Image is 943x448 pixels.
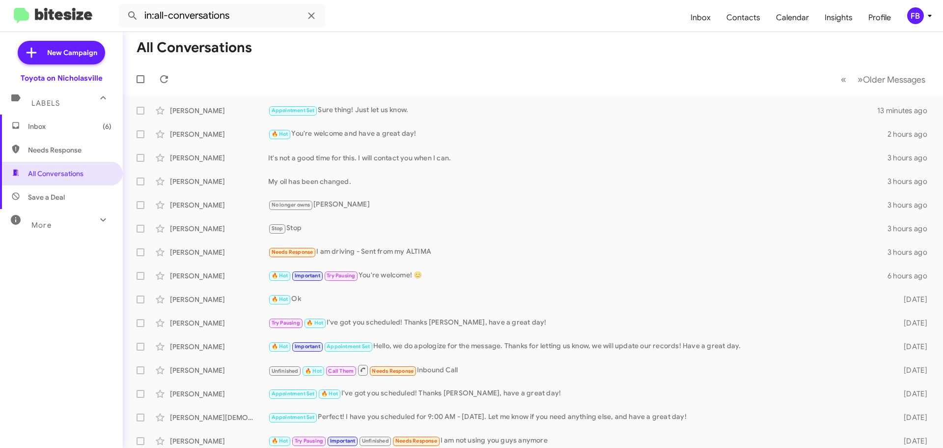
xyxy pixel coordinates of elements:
[888,389,935,399] div: [DATE]
[272,390,315,397] span: Appointment Set
[817,3,860,32] a: Insights
[268,105,877,116] div: Sure thing! Just let us know.
[170,295,268,304] div: [PERSON_NAME]
[877,106,935,116] div: 13 minutes ago
[170,224,268,234] div: [PERSON_NAME]
[888,200,935,210] div: 3 hours ago
[268,246,888,258] div: I am driving - Sent from my ALTIMA
[888,224,935,234] div: 3 hours ago
[907,7,924,24] div: FB
[888,318,935,328] div: [DATE]
[295,272,320,279] span: Important
[268,223,888,234] div: Stop
[272,296,288,302] span: 🔥 Hot
[295,438,323,444] span: Try Pausing
[841,73,846,86] span: «
[852,69,931,90] button: Next
[170,318,268,328] div: [PERSON_NAME]
[899,7,932,24] button: FB
[295,343,320,350] span: Important
[305,368,322,374] span: 🔥 Hot
[268,317,888,329] div: I've got you scheduled! Thanks [PERSON_NAME], have a great day!
[272,131,288,137] span: 🔥 Hot
[272,320,300,326] span: Try Pausing
[888,365,935,375] div: [DATE]
[28,121,111,131] span: Inbox
[18,41,105,64] a: New Campaign
[888,129,935,139] div: 2 hours ago
[170,271,268,281] div: [PERSON_NAME]
[28,169,83,179] span: All Conversations
[268,341,888,352] div: Hello, we do apologize for the message. Thanks for letting us know, we will update our records! H...
[170,106,268,116] div: [PERSON_NAME]
[272,438,288,444] span: 🔥 Hot
[170,436,268,446] div: [PERSON_NAME]
[170,129,268,139] div: [PERSON_NAME]
[47,48,97,58] span: New Campaign
[268,270,888,281] div: You're welcome! 😊
[327,272,355,279] span: Try Pausing
[272,368,299,374] span: Unfinished
[683,3,719,32] a: Inbox
[330,438,356,444] span: Important
[137,40,252,56] h1: All Conversations
[28,192,65,202] span: Save a Deal
[268,412,888,423] div: Perfect! I have you scheduled for 9:00 AM - [DATE]. Let me know if you need anything else, and ha...
[272,272,288,279] span: 🔥 Hot
[327,343,370,350] span: Appointment Set
[170,177,268,186] div: [PERSON_NAME]
[272,343,288,350] span: 🔥 Hot
[768,3,817,32] a: Calendar
[888,413,935,422] div: [DATE]
[888,295,935,304] div: [DATE]
[31,221,52,230] span: More
[888,436,935,446] div: [DATE]
[170,365,268,375] div: [PERSON_NAME]
[272,202,310,208] span: No longer owns
[395,438,437,444] span: Needs Response
[272,225,283,232] span: Stop
[835,69,931,90] nav: Page navigation example
[858,73,863,86] span: »
[328,368,354,374] span: Call Them
[835,69,852,90] button: Previous
[28,145,111,155] span: Needs Response
[362,438,389,444] span: Unfinished
[268,364,888,376] div: Inbound Call
[268,294,888,305] div: Ok
[888,342,935,352] div: [DATE]
[272,414,315,420] span: Appointment Set
[306,320,323,326] span: 🔥 Hot
[268,199,888,210] div: [PERSON_NAME]
[888,177,935,186] div: 3 hours ago
[860,3,899,32] a: Profile
[170,153,268,163] div: [PERSON_NAME]
[170,247,268,257] div: [PERSON_NAME]
[21,73,103,83] div: Toyota on Nicholasville
[719,3,768,32] a: Contacts
[888,153,935,163] div: 3 hours ago
[272,249,313,255] span: Needs Response
[170,200,268,210] div: [PERSON_NAME]
[119,4,325,28] input: Search
[272,107,315,114] span: Appointment Set
[170,413,268,422] div: [PERSON_NAME][DEMOGRAPHIC_DATA]
[268,177,888,186] div: My oil has been changed.
[170,342,268,352] div: [PERSON_NAME]
[170,389,268,399] div: [PERSON_NAME]
[888,271,935,281] div: 6 hours ago
[268,388,888,399] div: I've got you scheduled! Thanks [PERSON_NAME], have a great day!
[863,74,925,85] span: Older Messages
[888,247,935,257] div: 3 hours ago
[372,368,414,374] span: Needs Response
[268,128,888,140] div: You're welcome and have a great day!
[268,435,888,447] div: I am not using you guys anymore
[268,153,888,163] div: It's not a good time for this. I will contact you when I can.
[321,390,338,397] span: 🔥 Hot
[31,99,60,108] span: Labels
[103,121,111,131] span: (6)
